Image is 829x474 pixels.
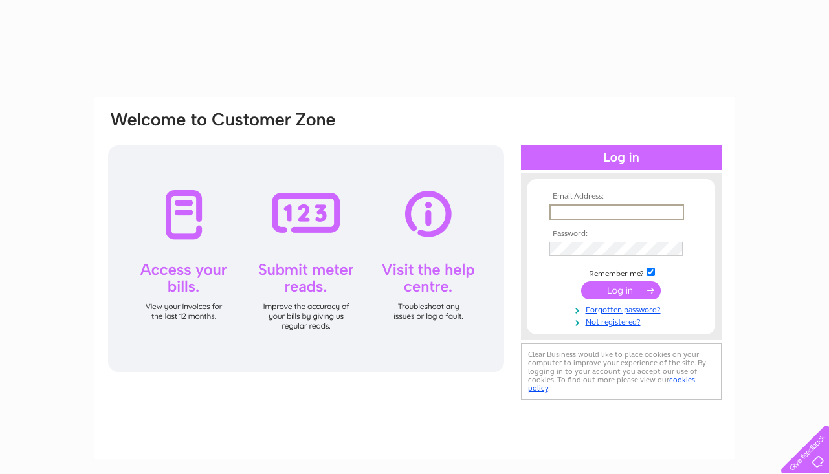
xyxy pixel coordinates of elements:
[546,230,696,239] th: Password:
[528,375,695,393] a: cookies policy
[549,315,696,327] a: Not registered?
[549,303,696,315] a: Forgotten password?
[581,281,661,299] input: Submit
[546,192,696,201] th: Email Address:
[546,266,696,279] td: Remember me?
[521,343,722,400] div: Clear Business would like to place cookies on your computer to improve your experience of the sit...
